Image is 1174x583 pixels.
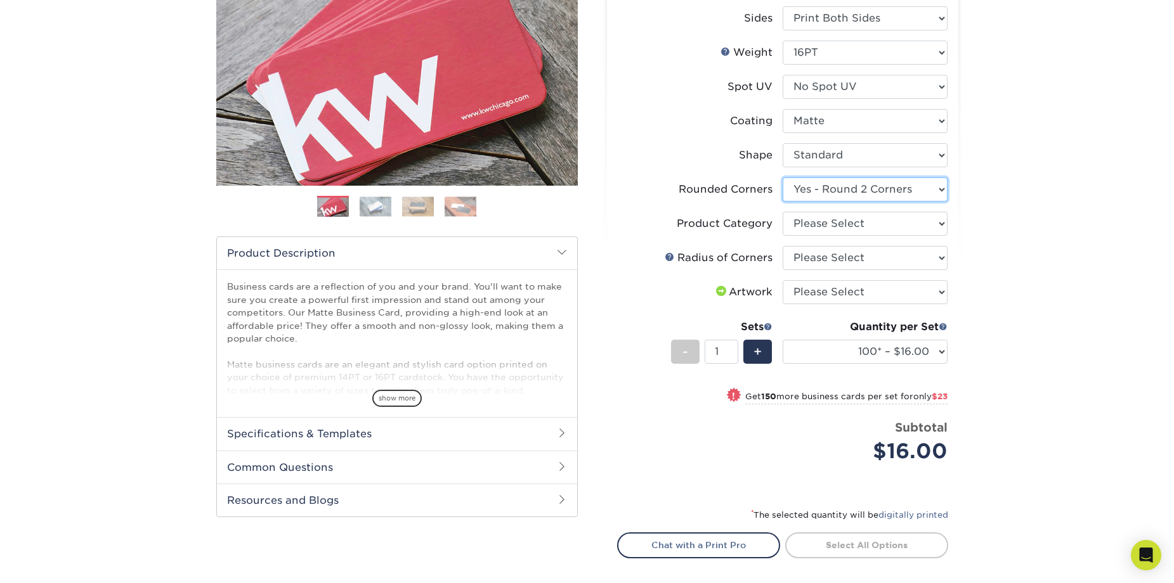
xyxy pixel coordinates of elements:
div: Open Intercom Messenger [1131,540,1161,570]
h2: Specifications & Templates [217,417,577,450]
div: Radius of Corners [665,250,773,266]
a: Select All Options [785,532,948,558]
h2: Resources and Blogs [217,484,577,516]
div: Artwork [714,285,773,300]
h2: Product Description [217,237,577,269]
span: $23 [932,392,948,401]
small: Get more business cards per set for [745,392,948,404]
p: Business cards are a reflection of you and your brand. You'll want to make sure you create a powe... [227,280,567,461]
span: only [913,392,948,401]
span: ! [732,389,735,402]
img: Business Cards 01 [317,191,349,223]
small: The selected quantity will be [751,510,948,520]
a: Chat with a Print Pro [617,532,780,558]
span: + [753,342,762,361]
img: Business Cards 03 [402,196,434,216]
div: Sets [671,319,773,335]
div: Quantity per Set [783,319,948,335]
div: Sides [744,11,773,26]
div: Product Category [677,216,773,231]
h2: Common Questions [217,451,577,484]
span: - [682,342,688,361]
div: Spot UV [727,79,773,94]
div: Coating [730,113,773,129]
div: Shape [739,148,773,163]
iframe: Google Customer Reviews [3,544,108,579]
span: show more [372,390,422,407]
strong: 150 [761,392,776,401]
div: $16.00 [792,436,948,466]
div: Rounded Corners [679,182,773,197]
a: digitally printed [878,510,948,520]
img: Business Cards 02 [360,196,391,216]
strong: Subtotal [895,420,948,434]
img: Business Cards 04 [445,196,476,216]
div: Weight [721,45,773,60]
